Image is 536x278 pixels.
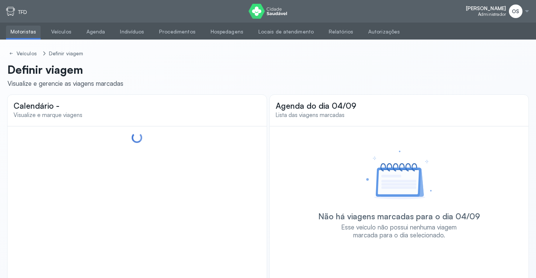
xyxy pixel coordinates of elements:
[324,26,358,38] a: Relatórios
[512,8,519,15] span: OS
[8,63,123,76] p: Definir viagem
[82,26,110,38] a: Agenda
[276,101,356,111] span: Agenda do dia 04/09
[249,4,287,19] img: logo do Cidade Saudável
[318,211,480,221] div: Não há viagens marcadas para o dia 04/09
[115,26,149,38] a: Indivíduos
[14,101,59,111] span: Calendário -
[14,111,82,118] span: Visualize e marque viagens
[466,5,506,12] span: [PERSON_NAME]
[47,49,85,58] a: Definir viagem
[206,26,248,38] a: Hospedagens
[366,150,432,199] img: Imagem de que indica que não há viagens marcadas
[49,50,83,57] div: Definir viagem
[364,26,404,38] a: Autorizações
[47,26,76,38] a: Veículos
[478,12,506,17] span: Administrador
[17,50,38,57] div: Veículos
[341,223,457,239] div: Esse veículo não possui nenhuma viagem marcada para o dia selecionado.
[6,7,15,16] img: tfd.svg
[8,79,123,87] div: Visualize e gerencie as viagens marcadas
[6,26,41,38] a: Motoristas
[155,26,200,38] a: Procedimentos
[254,26,318,38] a: Locais de atendimento
[18,9,27,15] p: TFD
[276,111,345,118] span: Lista das viagens marcadas
[8,49,40,58] a: Veículos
